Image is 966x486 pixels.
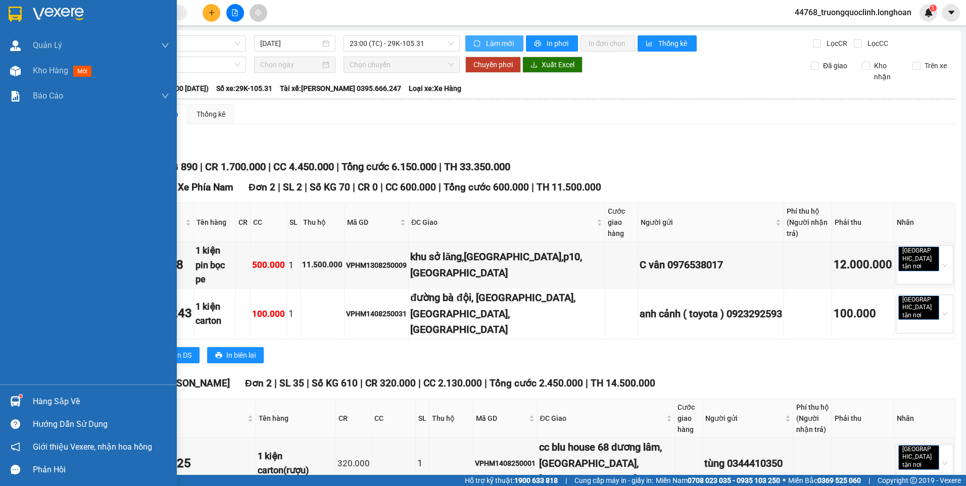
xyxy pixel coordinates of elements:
[444,161,510,173] span: TH 33.350.000
[930,5,937,12] sup: 1
[161,41,169,50] span: down
[465,57,521,73] button: Chuyển phơi
[372,399,416,438] th: CC
[423,377,482,389] span: CC 2.130.000
[923,462,928,467] span: close
[301,203,345,242] th: Thu hộ
[273,161,334,173] span: CC 4.450.000
[658,38,689,49] span: Thống kê
[337,457,370,470] div: 320.000
[312,377,358,389] span: Số KG 610
[823,38,849,49] span: Lọc CR
[565,475,567,486] span: |
[288,307,299,321] div: 1
[534,40,543,48] span: printer
[156,347,200,363] button: printerIn DS
[346,308,407,319] div: VPHM1408250031
[279,377,304,389] span: SL 35
[465,475,558,486] span: Hỗ trợ kỹ thuật:
[475,458,536,469] div: VPHM1408250001
[203,4,220,22] button: plus
[910,477,917,484] span: copyright
[358,181,378,193] span: CR 0
[921,60,951,71] span: Trên xe
[897,217,952,228] div: Nhãn
[33,39,62,52] span: Quản Lý
[10,396,21,407] img: warehouse-icon
[255,9,262,16] span: aim
[33,66,68,75] span: Kho hàng
[832,399,894,438] th: Phải thu
[385,181,436,193] span: CC 600.000
[656,475,780,486] span: Miền Nam
[350,36,454,51] span: 23:00 (TC) - 29K-105.31
[11,442,20,452] span: notification
[205,161,266,173] span: CR 1.700.000
[547,38,570,49] span: In phơi
[522,57,583,73] button: downloadXuất Excel
[307,377,309,389] span: |
[485,377,487,389] span: |
[302,259,343,271] div: 11.500.000
[350,57,454,72] span: Chọn chuyến
[942,4,960,22] button: caret-down
[897,413,952,424] div: Nhãn
[9,7,22,22] img: logo-vxr
[581,35,636,52] button: In đơn chọn
[11,465,20,474] span: message
[924,8,933,17] img: icon-new-feature
[537,181,601,193] span: TH 11.500.000
[819,60,851,71] span: Đã giao
[410,249,603,281] div: khu sở lăng,[GEOGRAPHIC_DATA],p10,[GEOGRAPHIC_DATA]
[33,89,63,102] span: Báo cáo
[640,257,782,273] div: C vân 0976538017
[236,203,251,242] th: CR
[249,181,275,193] span: Đơn 2
[444,181,529,193] span: Tổng cước 600.000
[473,40,482,48] span: sync
[73,66,91,77] span: mới
[409,83,461,94] span: Loại xe: Xe Hàng
[196,244,234,286] div: 1 kiện pin bọc pe
[705,413,783,424] span: Người gửi
[923,264,928,269] span: close
[208,9,215,16] span: plus
[33,394,169,409] div: Hàng sắp về
[416,399,429,438] th: SL
[365,377,416,389] span: CR 320.000
[226,350,256,361] span: In biên lai
[245,377,272,389] span: Đơn 2
[439,161,442,173] span: |
[19,395,22,398] sup: 1
[410,290,603,337] div: đường bà đội, [GEOGRAPHIC_DATA], [GEOGRAPHIC_DATA], [GEOGRAPHIC_DATA]
[33,417,169,432] div: Hướng dẫn sử dụng
[305,181,307,193] span: |
[226,4,244,22] button: file-add
[476,413,527,424] span: Mã GD
[411,217,595,228] span: ĐC Giao
[704,456,792,471] div: tùng 0344410350
[310,181,350,193] span: Số KG 70
[33,441,152,453] span: Giới thiệu Vexere, nhận hoa hồng
[526,35,578,52] button: printerIn phơi
[439,181,441,193] span: |
[574,475,653,486] span: Cung cấp máy in - giấy in:
[788,475,861,486] span: Miền Bắc
[586,377,588,389] span: |
[429,399,473,438] th: Thu hộ
[360,377,363,389] span: |
[197,109,225,120] div: Thống kê
[274,377,277,389] span: |
[641,217,774,228] span: Người gửi
[10,91,21,102] img: solution-icon
[646,40,654,48] span: bar-chart
[280,83,401,94] span: Tài xế: [PERSON_NAME] 0395.666.247
[252,307,285,321] div: 100.000
[870,60,905,82] span: Kho nhận
[194,203,236,242] th: Tên hàng
[532,181,534,193] span: |
[834,256,892,274] div: 12.000.000
[10,66,21,76] img: warehouse-icon
[252,258,285,272] div: 500.000
[345,288,409,339] td: VPHM1408250031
